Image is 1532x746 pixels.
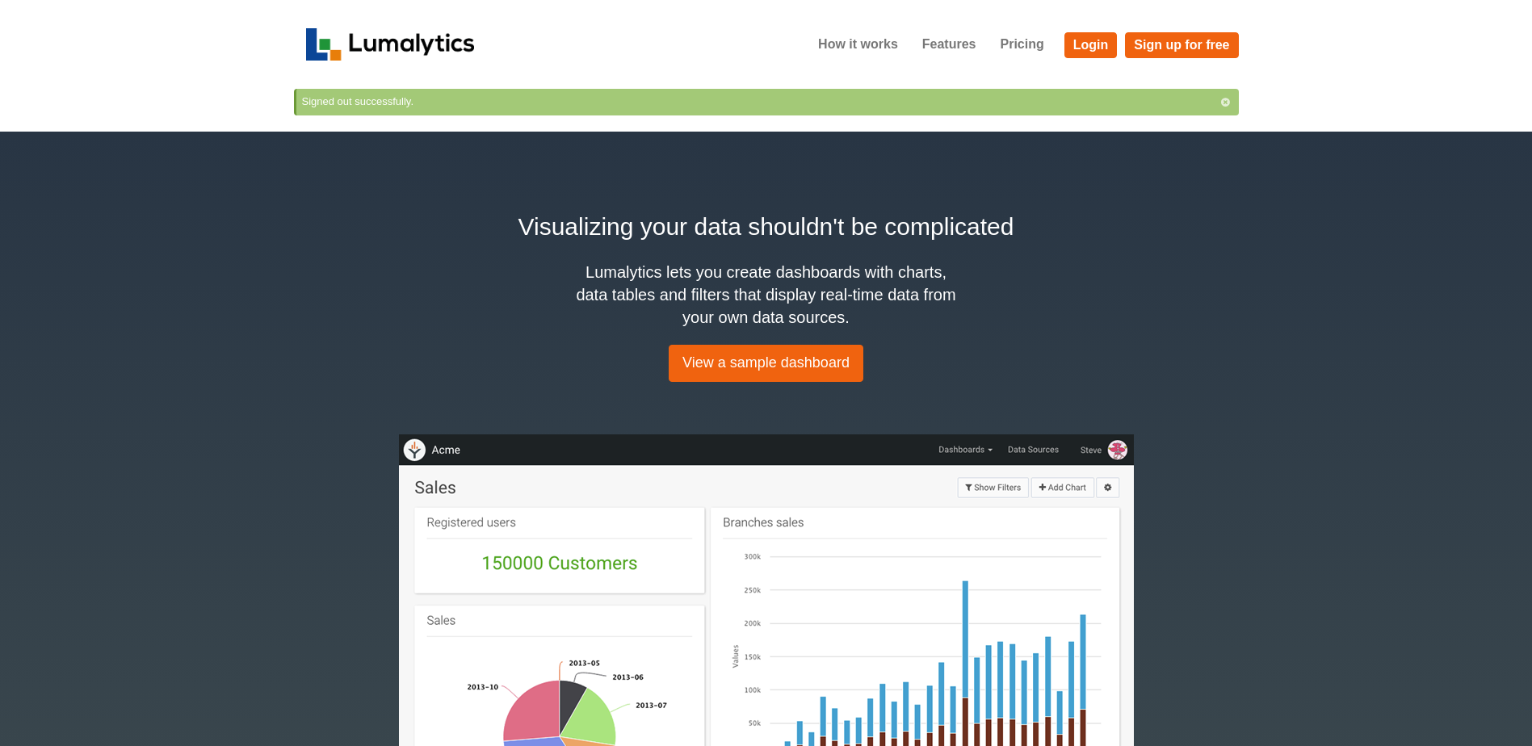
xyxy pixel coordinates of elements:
a: How it works [806,24,910,65]
div: Signed out successfully. [302,94,1236,110]
a: View a sample dashboard [669,345,863,382]
a: Sign up for free [1125,32,1238,58]
a: Login [1064,32,1118,58]
h2: Visualizing your data shouldn't be complicated [306,208,1227,245]
a: Pricing [988,24,1056,65]
a: Features [910,24,988,65]
img: logo_v2-f34f87db3d4d9f5311d6c47995059ad6168825a3e1eb260e01c8041e89355404.png [306,28,475,61]
h4: Lumalytics lets you create dashboards with charts, data tables and filters that display real-time... [573,261,960,329]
